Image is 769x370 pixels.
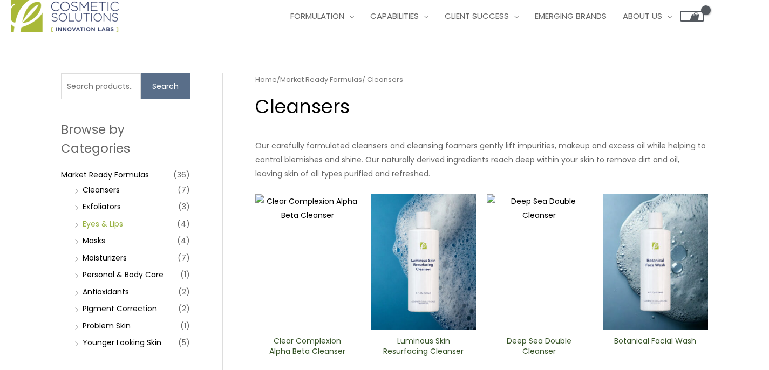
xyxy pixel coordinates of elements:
[180,318,190,333] span: (1)
[496,336,583,357] h2: Deep Sea Double Cleanser
[445,10,509,22] span: Client Success
[83,269,164,280] a: Personal & Body Care
[83,235,105,246] a: Masks
[496,336,583,360] a: Deep Sea Double Cleanser
[83,286,129,297] a: Antioxidants
[603,194,708,330] img: Botanical Facial Wash
[178,199,190,214] span: (3)
[178,284,190,299] span: (2)
[371,194,476,330] img: Luminous Skin Resurfacing ​Cleanser
[264,336,351,360] a: Clear Complexion Alpha Beta ​Cleanser
[535,10,607,22] span: Emerging Brands
[255,74,277,85] a: Home
[173,167,190,182] span: (36)
[680,11,704,22] a: View Shopping Cart, empty
[612,336,699,357] h2: Botanical Facial Wash
[255,73,708,86] nav: Breadcrumb
[83,320,131,331] a: Problem Skin
[83,252,127,263] a: Moisturizers
[370,10,419,22] span: Capabilities
[623,10,662,22] span: About Us
[83,201,121,212] a: Exfoliators
[83,184,120,195] a: Cleansers
[178,335,190,350] span: (5)
[141,73,190,99] button: Search
[264,336,351,357] h2: Clear Complexion Alpha Beta ​Cleanser
[83,218,123,229] a: Eyes & Lips
[255,93,708,120] h1: Cleansers
[178,301,190,316] span: (2)
[380,336,467,360] a: Luminous Skin Resurfacing ​Cleanser
[612,336,699,360] a: Botanical Facial Wash
[61,169,149,180] a: Market Ready Formulas
[380,336,467,357] h2: Luminous Skin Resurfacing ​Cleanser
[255,194,360,330] img: Clear Complexion Alpha Beta ​Cleanser
[83,337,161,348] a: Younger Looking Skin
[255,139,708,181] p: Our carefully formulated cleansers and cleansing foamers gently lift impurities, makeup and exces...
[180,267,190,282] span: (1)
[178,250,190,265] span: (7)
[61,120,190,157] h2: Browse by Categories
[487,194,592,330] img: Deep Sea Double Cleanser
[177,216,190,231] span: (4)
[290,10,344,22] span: Formulation
[178,182,190,197] span: (7)
[177,233,190,248] span: (4)
[83,303,157,314] a: PIgment Correction
[61,73,141,99] input: Search products…
[280,74,362,85] a: Market Ready Formulas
